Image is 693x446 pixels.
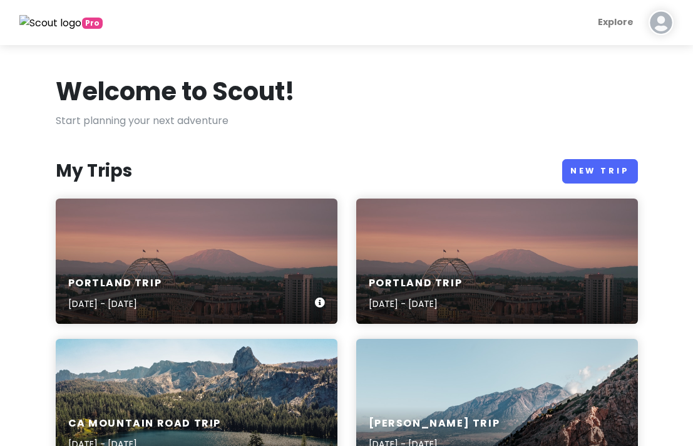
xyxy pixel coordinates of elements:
p: [DATE] - [DATE] [68,297,162,311]
a: high-rise buildingsPortland Trip[DATE] - [DATE] [356,199,638,324]
h3: My Trips [56,160,132,182]
a: Explore [593,10,639,34]
h1: Welcome to Scout! [56,75,295,108]
h6: CA Mountain Road Trip [68,417,222,430]
h6: Portland Trip [369,277,463,290]
img: Scout logo [19,15,82,31]
h6: [PERSON_NAME] Trip [369,417,500,430]
a: Pro [19,14,103,31]
img: User profile [649,10,674,35]
a: New Trip [562,159,638,184]
p: [DATE] - [DATE] [369,297,463,311]
h6: Portland Trip [68,277,162,290]
p: Start planning your next adventure [56,113,638,129]
a: high-rise buildingsPortland Trip[DATE] - [DATE] [56,199,337,324]
span: greetings, globetrotter [82,18,103,29]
